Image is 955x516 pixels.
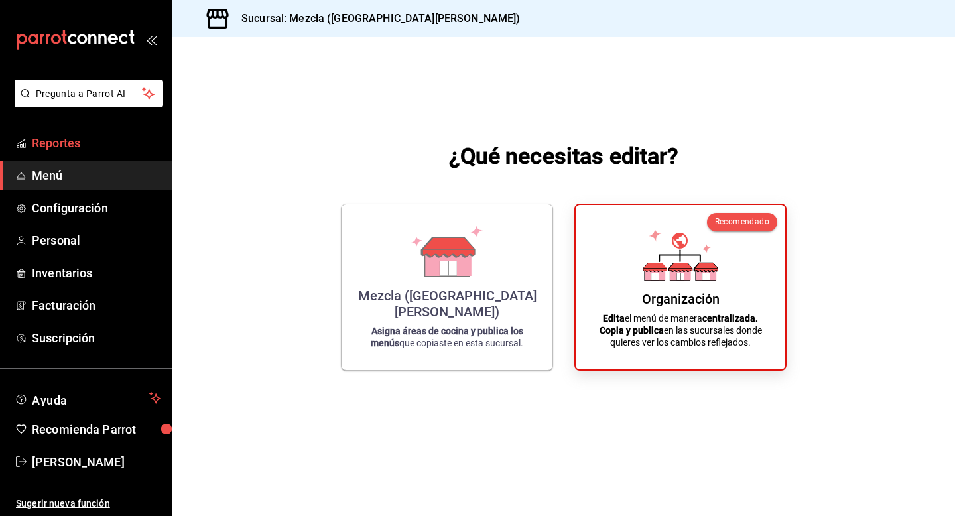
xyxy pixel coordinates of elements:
[32,199,161,217] span: Configuración
[32,296,161,314] span: Facturación
[32,390,144,406] span: Ayuda
[32,264,161,282] span: Inventarios
[36,87,143,101] span: Pregunta a Parrot AI
[32,420,161,438] span: Recomienda Parrot
[32,166,161,184] span: Menú
[600,325,664,336] strong: Copia y publica
[32,329,161,347] span: Suscripción
[357,325,537,349] p: que copiaste en esta sucursal.
[16,497,161,511] span: Sugerir nueva función
[715,217,769,226] span: Recomendado
[371,326,523,348] strong: Asigna áreas de cocina y publica los menús
[32,134,161,152] span: Reportes
[15,80,163,107] button: Pregunta a Parrot AI
[642,291,720,307] div: Organización
[32,453,161,471] span: [PERSON_NAME]
[231,11,520,27] h3: Sucursal: Mezcla ([GEOGRAPHIC_DATA][PERSON_NAME])
[357,288,537,320] div: Mezcla ([GEOGRAPHIC_DATA][PERSON_NAME])
[702,313,758,324] strong: centralizada.
[9,96,163,110] a: Pregunta a Parrot AI
[146,34,157,45] button: open_drawer_menu
[603,313,625,324] strong: Edita
[449,140,679,172] h1: ¿Qué necesitas editar?
[32,231,161,249] span: Personal
[592,312,769,348] p: el menú de manera en las sucursales donde quieres ver los cambios reflejados.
